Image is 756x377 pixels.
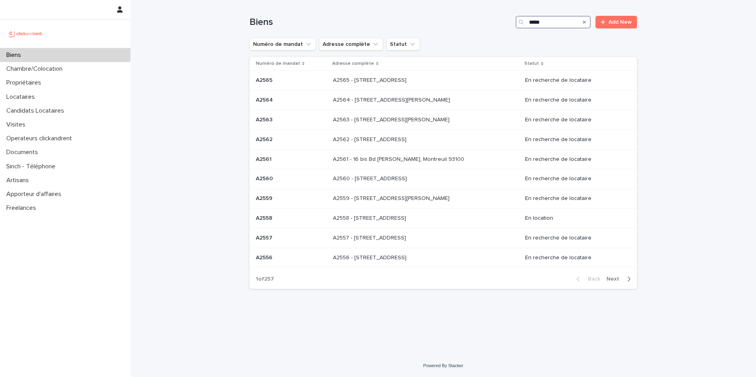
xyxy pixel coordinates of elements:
[516,16,591,28] input: Search
[333,135,408,143] p: A2562 - [STREET_ADDRESS]
[249,189,637,209] tr: A2559A2559 A2559 - [STREET_ADDRESS][PERSON_NAME]A2559 - [STREET_ADDRESS][PERSON_NAME] En recherch...
[525,254,624,261] p: En recherche de locataire
[333,213,408,222] p: A2558 - [STREET_ADDRESS]
[332,59,374,68] p: Adresse complète
[525,175,624,182] p: En recherche de locataire
[249,130,637,149] tr: A2562A2562 A2562 - [STREET_ADDRESS]A2562 - [STREET_ADDRESS] En recherche de locataire
[249,228,637,248] tr: A2557A2557 A2557 - [STREET_ADDRESS]A2557 - [STREET_ADDRESS] En recherche de locataire
[570,275,603,283] button: Back
[256,174,274,182] p: A2560
[333,95,452,104] p: A2564 - [STREET_ADDRESS][PERSON_NAME]
[525,215,624,222] p: En location
[423,363,463,368] a: Powered By Stacker
[256,95,274,104] p: A2564
[525,77,624,84] p: En recherche de locataire
[249,90,637,110] tr: A2564A2564 A2564 - [STREET_ADDRESS][PERSON_NAME]A2564 - [STREET_ADDRESS][PERSON_NAME] En recherch...
[249,38,316,51] button: Numéro de mandat
[333,174,408,182] p: A2560 - [STREET_ADDRESS]
[3,135,78,142] p: Operateurs clickandrent
[249,270,280,289] p: 1 of 257
[256,115,274,123] p: A2563
[333,115,451,123] p: A2563 - [STREET_ADDRESS][PERSON_NAME]
[319,38,383,51] button: Adresse complète
[6,26,45,41] img: UCB0brd3T0yccxBKYDjQ
[256,253,274,261] p: A2556
[249,71,637,90] tr: A2565A2565 A2565 - [STREET_ADDRESS]A2565 - [STREET_ADDRESS] En recherche de locataire
[525,195,624,202] p: En recherche de locataire
[3,79,47,87] p: Propriétaires
[3,190,68,198] p: Apporteur d'affaires
[609,19,632,25] span: Add New
[3,149,44,156] p: Documents
[249,110,637,130] tr: A2563A2563 A2563 - [STREET_ADDRESS][PERSON_NAME]A2563 - [STREET_ADDRESS][PERSON_NAME] En recherch...
[249,169,637,189] tr: A2560A2560 A2560 - [STREET_ADDRESS]A2560 - [STREET_ADDRESS] En recherche de locataire
[595,16,637,28] a: Add New
[3,163,62,170] p: Sinch - Téléphone
[333,155,466,163] p: A2561 - 16 bis Bd [PERSON_NAME], Montreuil 93100
[256,135,274,143] p: A2562
[256,213,274,222] p: A2558
[525,97,624,104] p: En recherche de locataire
[333,233,408,241] p: A2557 - [STREET_ADDRESS]
[3,65,69,73] p: Chambre/Colocation
[249,208,637,228] tr: A2558A2558 A2558 - [STREET_ADDRESS]A2558 - [STREET_ADDRESS] En location
[333,75,408,84] p: A2565 - [STREET_ADDRESS]
[249,248,637,268] tr: A2556A2556 A2556 - [STREET_ADDRESS]A2556 - [STREET_ADDRESS] En recherche de locataire
[256,194,274,202] p: A2559
[583,276,600,282] span: Back
[607,276,624,282] span: Next
[3,204,42,212] p: Freelances
[333,253,408,261] p: A2556 - [STREET_ADDRESS]
[524,59,539,68] p: Statut
[249,149,637,169] tr: A2561A2561 A2561 - 16 bis Bd [PERSON_NAME], Montreuil 93100A2561 - 16 bis Bd [PERSON_NAME], Montr...
[333,194,451,202] p: A2559 - [STREET_ADDRESS][PERSON_NAME]
[525,235,624,241] p: En recherche de locataire
[3,177,35,184] p: Artisans
[525,117,624,123] p: En recherche de locataire
[256,155,273,163] p: A2561
[249,17,512,28] h1: Biens
[3,51,27,59] p: Biens
[3,121,32,128] p: Visites
[256,233,274,241] p: A2557
[525,156,624,163] p: En recherche de locataire
[603,275,637,283] button: Next
[256,75,274,84] p: A2565
[3,93,41,101] p: Locataires
[525,136,624,143] p: En recherche de locataire
[256,59,300,68] p: Numéro de mandat
[3,107,70,115] p: Candidats Locataires
[386,38,420,51] button: Statut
